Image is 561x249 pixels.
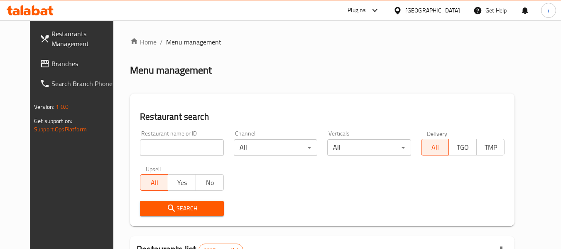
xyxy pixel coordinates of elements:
a: Home [130,37,157,47]
button: Yes [168,174,196,191]
h2: Menu management [130,64,212,77]
span: 1.0.0 [56,101,69,112]
button: Search [140,201,223,216]
span: Search [147,203,217,214]
div: Plugins [348,5,366,15]
button: TMP [476,139,505,155]
label: Upsell [146,166,161,172]
a: Branches [33,54,124,74]
nav: breadcrumb [130,37,514,47]
a: Search Branch Phone [33,74,124,94]
div: All [234,139,317,156]
span: TGO [452,141,473,153]
h2: Restaurant search [140,111,505,123]
a: Restaurants Management [33,24,124,54]
span: No [199,177,220,189]
button: No [196,174,224,191]
span: Search Branch Phone [51,79,117,89]
span: Restaurants Management [51,29,117,49]
div: [GEOGRAPHIC_DATA] [405,6,460,15]
div: All [327,139,411,156]
span: Branches [51,59,117,69]
label: Delivery [427,131,448,136]
span: Version: [34,101,54,112]
li: / [160,37,163,47]
span: All [144,177,165,189]
input: Search for restaurant name or ID.. [140,139,223,156]
span: Menu management [166,37,221,47]
span: i [548,6,549,15]
button: All [421,139,449,155]
button: TGO [448,139,477,155]
a: Support.OpsPlatform [34,124,87,135]
button: All [140,174,168,191]
span: TMP [480,141,501,153]
span: Get support on: [34,116,72,126]
span: Yes [171,177,193,189]
span: All [425,141,446,153]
